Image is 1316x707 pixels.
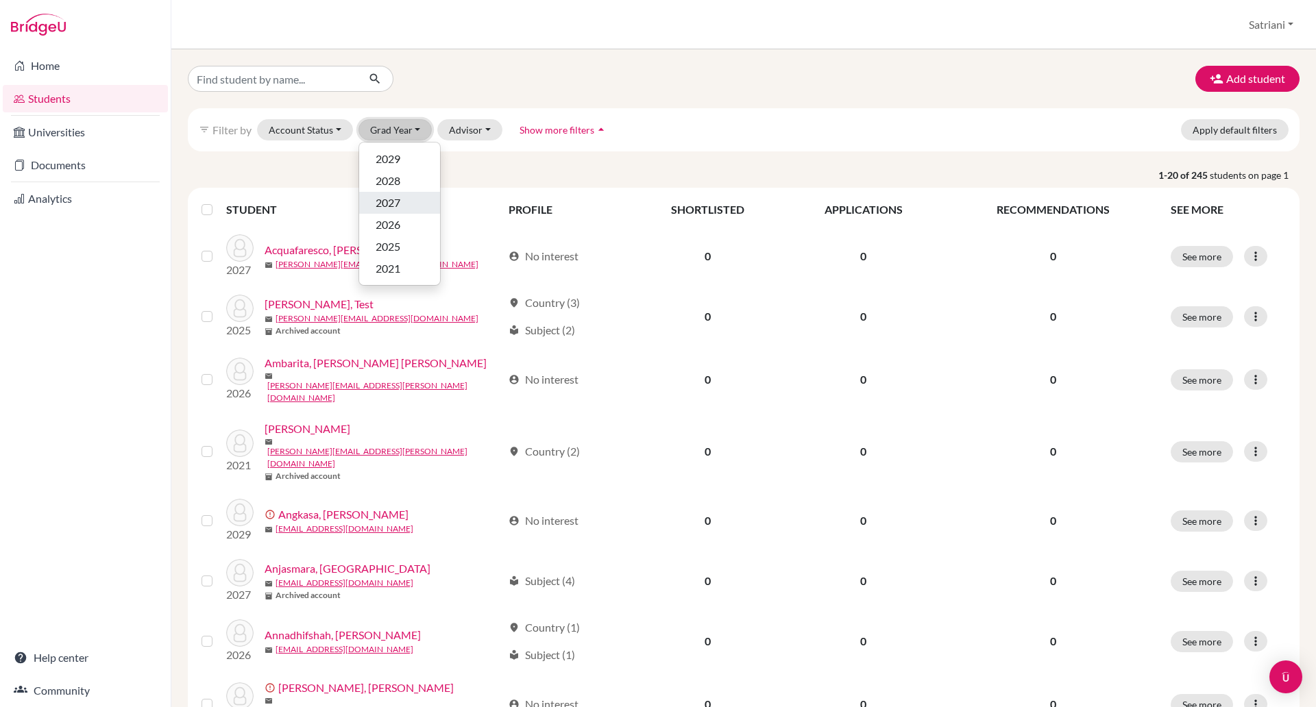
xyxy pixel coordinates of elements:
a: Community [3,677,168,704]
td: 0 [632,286,783,347]
img: Ambarita, Tonya Abigail [226,358,254,385]
div: Subject (4) [509,573,575,589]
span: 2029 [376,151,400,167]
a: Annadhifshah, [PERSON_NAME] [265,627,421,643]
button: See more [1171,571,1233,592]
td: 0 [783,491,943,551]
td: 0 [783,226,943,286]
img: Anderson, Darren [226,430,254,457]
span: mail [265,372,273,380]
strong: 1-20 of 245 [1158,168,1210,182]
p: 0 [952,573,1154,589]
button: Advisor [437,119,502,140]
button: Apply default filters [1181,119,1289,140]
span: account_circle [509,515,520,526]
a: [PERSON_NAME][EMAIL_ADDRESS][DOMAIN_NAME] [276,258,478,271]
span: mail [265,315,273,323]
a: Home [3,52,168,79]
a: [PERSON_NAME], Test [265,296,374,312]
span: Show more filters [520,124,594,136]
span: mail [265,697,273,705]
a: [PERSON_NAME][EMAIL_ADDRESS][PERSON_NAME][DOMAIN_NAME] [267,445,502,470]
span: location_on [509,297,520,308]
p: 0 [952,248,1154,264]
a: [EMAIL_ADDRESS][DOMAIN_NAME] [276,523,413,535]
td: 0 [783,611,943,671]
button: Grad Year [358,119,432,140]
p: 0 [952,512,1154,529]
th: SEE MORE [1162,193,1294,226]
button: Satriani [1243,12,1300,38]
a: [EMAIL_ADDRESS][DOMAIN_NAME] [276,643,413,656]
span: local_library [509,575,520,586]
span: inventory_2 [265,327,273,336]
button: See more [1171,369,1233,390]
button: 2029 [359,148,440,170]
div: Open Intercom Messenger [1269,660,1302,693]
span: local_library [509,325,520,336]
a: Documents [3,151,168,179]
span: error_outline [265,682,278,693]
button: See more [1171,246,1233,267]
div: No interest [509,248,578,264]
th: SHORTLISTED [632,193,783,226]
img: Ahmad, Test [226,295,254,322]
div: No interest [509,512,578,529]
p: 0 [952,443,1154,460]
td: 0 [632,611,783,671]
button: 2026 [359,214,440,236]
a: [PERSON_NAME] [265,421,350,437]
td: 0 [632,226,783,286]
span: 2028 [376,173,400,189]
p: 2026 [226,647,254,663]
span: students on page 1 [1210,168,1300,182]
span: mail [265,438,273,446]
div: Country (1) [509,619,580,636]
b: Archived account [276,470,341,482]
img: Bridge-U [11,14,66,36]
button: Add student [1195,66,1300,92]
p: 2026 [226,385,254,401]
button: 2021 [359,258,440,280]
th: STUDENT [226,193,500,226]
a: Help center [3,644,168,671]
span: 2025 [376,238,400,255]
span: 2021 [376,260,400,277]
p: 0 [952,308,1154,325]
p: 2027 [226,262,254,278]
p: 2029 [226,526,254,543]
span: account_circle [509,374,520,385]
i: arrow_drop_up [594,123,608,136]
a: Analytics [3,185,168,212]
span: mail [265,261,273,269]
td: 0 [783,347,943,412]
div: Country (3) [509,295,580,311]
a: Students [3,85,168,112]
td: 0 [632,491,783,551]
b: Archived account [276,325,341,337]
span: mail [265,525,273,534]
img: Angkasa, Jevan Edric [226,499,254,526]
span: 2026 [376,216,400,233]
img: Anjasmara, Anjasmara [226,559,254,586]
th: APPLICATIONS [783,193,943,226]
b: Archived account [276,589,341,601]
button: 2027 [359,192,440,214]
button: 2025 [359,236,440,258]
div: Subject (1) [509,647,575,663]
div: No interest [509,371,578,388]
span: inventory_2 [265,473,273,481]
span: location_on [509,446,520,457]
th: PROFILE [500,193,632,226]
p: 0 [952,633,1154,649]
a: Anjasmara, [GEOGRAPHIC_DATA] [265,560,430,577]
div: Subject (2) [509,322,575,338]
a: Ambarita, [PERSON_NAME] [PERSON_NAME] [265,355,487,371]
span: account_circle [509,251,520,262]
a: Angkasa, [PERSON_NAME] [278,506,409,523]
p: 2027 [226,586,254,603]
td: 0 [632,551,783,611]
td: 0 [783,412,943,491]
img: Annadhifshah, Teuku Muhammad [226,619,254,647]
button: See more [1171,510,1233,532]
